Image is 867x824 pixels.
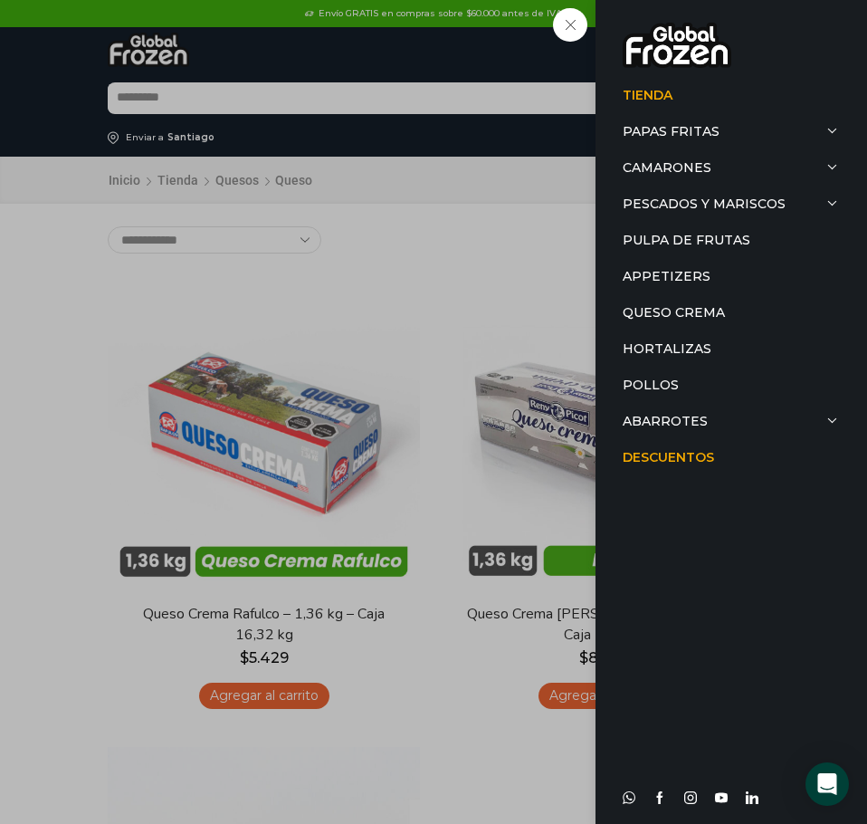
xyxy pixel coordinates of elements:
[623,367,840,403] a: Pollos
[623,294,840,331] a: Queso Crema
[623,77,840,113] a: Tienda
[623,222,840,258] a: Pulpa de Frutas
[623,331,840,367] a: Hortalizas
[623,439,840,475] a: Descuentos
[623,113,840,149] a: Papas Fritas
[623,258,840,294] a: Appetizers
[623,149,840,186] a: Camarones
[623,186,840,222] a: Pescados y Mariscos
[805,762,849,806] div: Open Intercom Messenger
[623,403,840,439] a: Abarrotes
